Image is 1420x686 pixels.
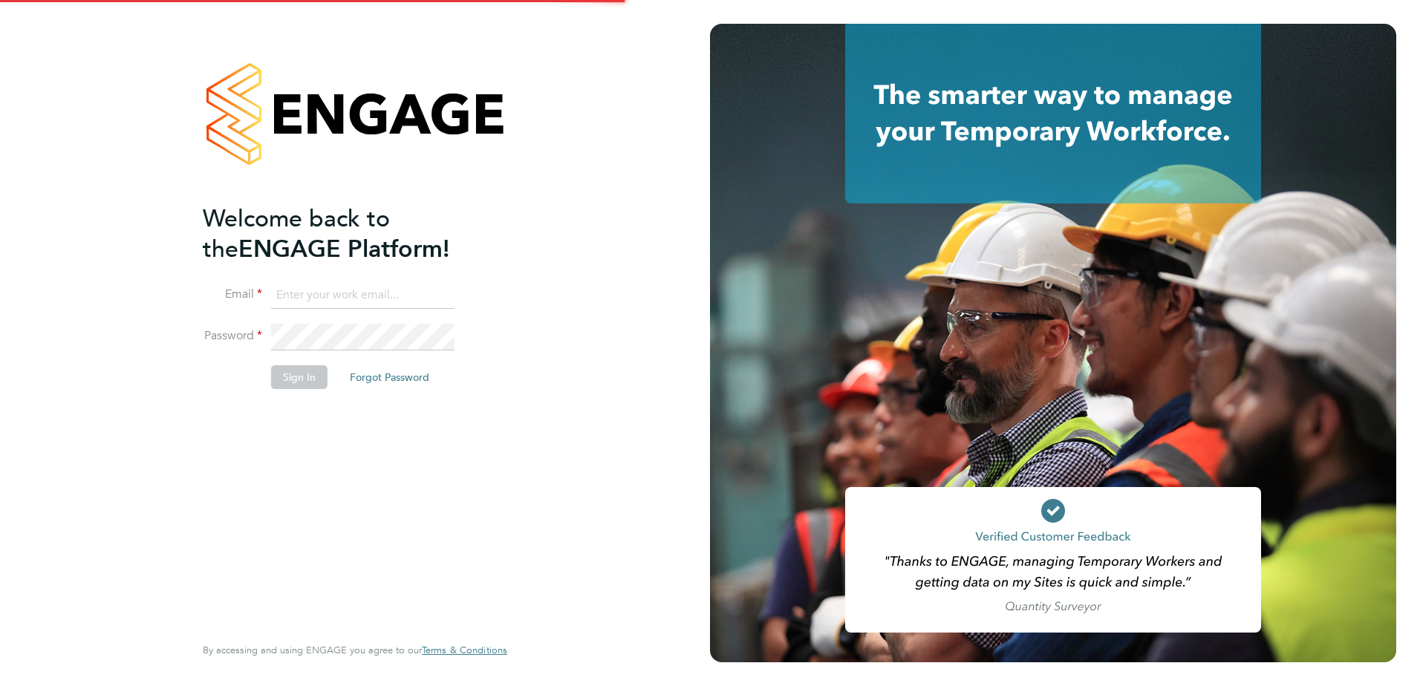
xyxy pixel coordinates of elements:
[203,328,262,344] label: Password
[271,282,455,309] input: Enter your work email...
[422,644,507,656] a: Terms & Conditions
[203,203,492,264] h2: ENGAGE Platform!
[203,644,507,656] span: By accessing and using ENGAGE you agree to our
[271,365,328,389] button: Sign In
[203,287,262,302] label: Email
[203,204,390,264] span: Welcome back to the
[422,644,507,656] span: Terms & Conditions
[338,365,441,389] button: Forgot Password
